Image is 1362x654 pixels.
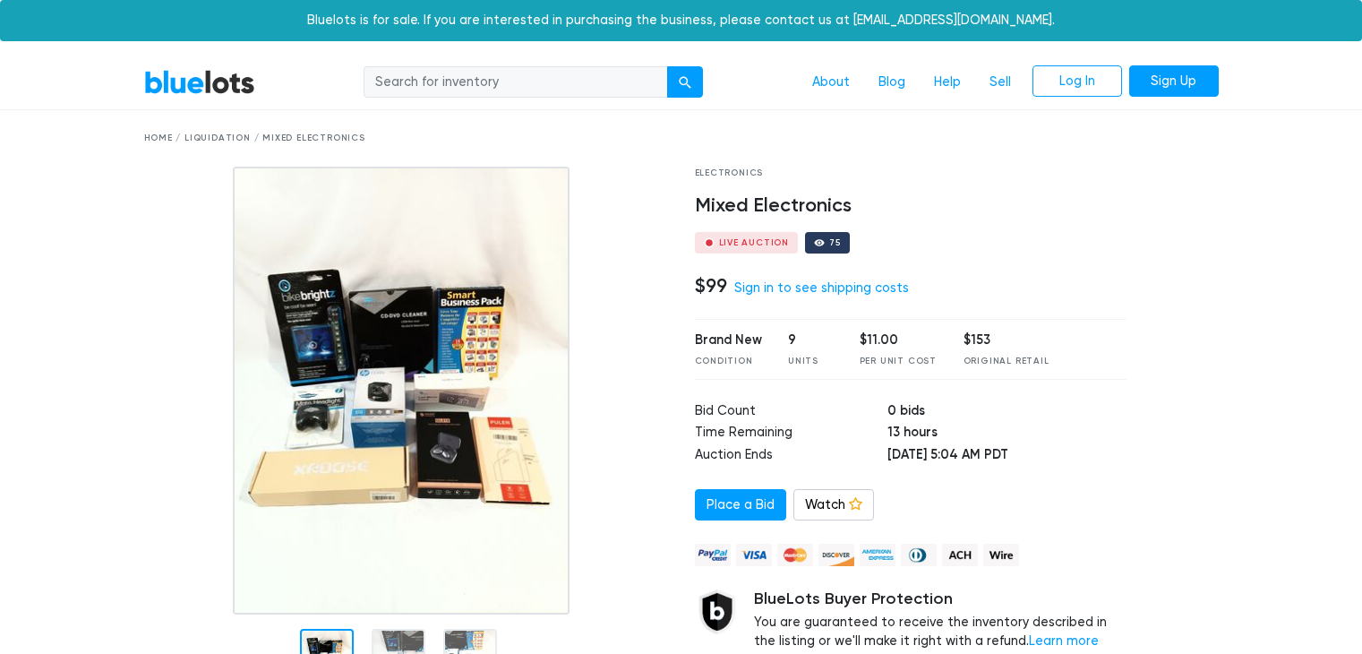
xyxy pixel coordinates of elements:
[695,589,740,634] img: buyer_protection_shield-3b65640a83011c7d3ede35a8e5a80bfdfaa6a97447f0071c1475b91a4b0b3d01.png
[964,355,1049,368] div: Original Retail
[695,445,888,468] td: Auction Ends
[364,66,668,99] input: Search for inventory
[793,489,874,521] a: Watch
[887,445,1126,468] td: [DATE] 5:04 AM PDT
[719,238,790,247] div: Live Auction
[1029,633,1099,649] a: Learn more
[887,401,1126,424] td: 0 bids
[860,544,895,566] img: american_express-ae2a9f97a040b4b41f6397f7637041a5861d5f99d0716c09922aba4e24c8547d.png
[887,423,1126,445] td: 13 hours
[695,401,888,424] td: Bid Count
[983,544,1019,566] img: wire-908396882fe19aaaffefbd8e17b12f2f29708bd78693273c0e28e3a24408487f.png
[1129,65,1219,98] a: Sign Up
[860,331,937,350] div: $11.00
[788,355,833,368] div: Units
[788,331,833,350] div: 9
[695,423,888,445] td: Time Remaining
[975,65,1025,99] a: Sell
[695,167,1127,180] div: Electronics
[754,589,1127,651] div: You are guaranteed to receive the inventory described in the listing or we'll make it right with ...
[695,331,762,350] div: Brand New
[734,280,909,296] a: Sign in to see shipping costs
[829,238,841,247] div: 75
[777,544,813,566] img: mastercard-42073d1d8d11d6635de4c079ffdb20a4f30a903dc55d1612383a1b395dd17f39.png
[942,544,978,566] img: ach-b7992fed28a4f97f893c574229be66187b9afb3f1a8d16a4691d3d3140a8ab00.png
[860,355,937,368] div: Per Unit Cost
[695,355,762,368] div: Condition
[695,489,786,521] a: Place a Bid
[695,274,727,297] h4: $99
[1032,65,1122,98] a: Log In
[144,69,255,95] a: BlueLots
[695,194,1127,218] h4: Mixed Electronics
[964,331,1049,350] div: $153
[695,544,731,566] img: paypal_credit-80455e56f6e1299e8d57f40c0dcee7b8cd4ae79b9eccbfc37e2480457ba36de9.png
[901,544,937,566] img: diners_club-c48f30131b33b1bb0e5d0e2dbd43a8bea4cb12cb2961413e2f4250e06c020426.png
[920,65,975,99] a: Help
[818,544,854,566] img: discover-82be18ecfda2d062aad2762c1ca80e2d36a4073d45c9e0ffae68cd515fbd3d32.png
[864,65,920,99] a: Blog
[754,589,1127,609] h5: BlueLots Buyer Protection
[798,65,864,99] a: About
[233,167,570,615] img: b2b04bd6-de5f-489b-a133-07b0123a1d0e-1751299375.jpg
[736,544,772,566] img: visa-79caf175f036a155110d1892330093d4c38f53c55c9ec9e2c3a54a56571784bb.png
[144,132,1219,145] div: Home / Liquidation / Mixed Electronics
